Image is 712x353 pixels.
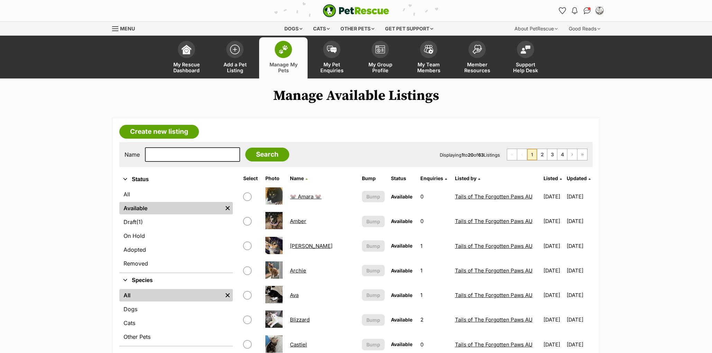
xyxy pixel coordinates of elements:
[290,175,308,181] a: Name
[119,276,233,285] button: Species
[567,185,592,208] td: [DATE]
[468,152,474,158] strong: 20
[455,243,532,249] a: Tails of The Forgotten Paws AU
[119,317,233,329] a: Cats
[366,291,380,299] span: Bump
[182,45,191,54] img: dashboard-icon-eb2f2d2d3e046f16d808141f083e7271f6b2e854fb5c12c21221c1fb7104beca.svg
[391,268,412,273] span: Available
[424,45,433,54] img: team-members-icon-5396bd8760b3fe7c0b43da4ab00e1e3bb1a5d9ba89233759b79545d2d3fc5d0d.svg
[366,193,380,200] span: Bump
[259,37,308,78] a: Manage My Pets
[308,37,356,78] a: My Pet Enquiries
[245,148,289,161] input: Search
[119,303,233,315] a: Dogs
[119,331,233,343] a: Other Pets
[316,62,347,73] span: My Pet Enquiries
[569,5,580,16] button: Notifications
[391,243,412,249] span: Available
[541,234,566,258] td: [DATE]
[222,289,233,301] a: Remove filter
[507,149,517,160] span: First page
[510,62,541,73] span: Support Help Desk
[440,152,500,158] span: Displaying to of Listings
[136,218,143,226] span: (1)
[263,173,287,184] th: Photo
[362,265,385,276] button: Bump
[366,341,380,348] span: Bump
[365,62,396,73] span: My Group Profile
[455,341,532,348] a: Tails of The Forgotten Paws AU
[478,152,484,158] strong: 63
[557,149,567,160] a: Page 4
[517,149,527,160] span: Previous page
[119,216,233,228] a: Draft
[279,45,288,54] img: manage-my-pets-icon-02211641906a0b7f246fdf0571729dbe1e7629f14944591b6c1af311fb30b64b.svg
[420,175,443,181] span: translation missing: en.admin.listings.index.attributes.enquiries
[527,149,537,160] span: Page 1
[544,175,562,181] a: Listed
[336,22,379,36] div: Other pets
[268,62,299,73] span: Manage My Pets
[507,149,587,160] nav: Pagination
[564,22,605,36] div: Good Reads
[567,283,592,307] td: [DATE]
[567,149,577,160] a: Next page
[567,234,592,258] td: [DATE]
[290,218,306,224] a: Amber
[380,22,438,36] div: Get pet support
[541,308,566,332] td: [DATE]
[455,193,532,200] a: Tails of The Forgotten Paws AU
[119,257,233,270] a: Removed
[119,125,199,139] a: Create new listing
[323,4,389,17] a: PetRescue
[222,202,233,214] a: Remove filter
[162,37,211,78] a: My Rescue Dashboard
[290,267,306,274] a: Archie
[362,314,385,326] button: Bump
[557,5,605,16] ul: Account quick links
[455,175,476,181] span: Listed by
[472,45,482,54] img: member-resources-icon-8e73f808a243e03378d46382f2149f9095a855e16c252ad45f914b54edf8863c.svg
[418,308,451,332] td: 2
[327,46,337,53] img: pet-enquiries-icon-7e3ad2cf08bfb03b45e93fb7055b45f3efa6380592205ae92323e6603595dc1f.svg
[462,62,493,73] span: Member Resources
[211,37,259,78] a: Add a Pet Listing
[455,175,480,181] a: Listed by
[125,151,140,158] label: Name
[418,283,451,307] td: 1
[418,209,451,233] td: 0
[323,4,389,17] img: logo-e224e6f780fb5917bec1dbf3a21bbac754714ae5b6737aabdf751b685950b380.svg
[362,339,385,350] button: Bump
[391,341,412,347] span: Available
[567,209,592,233] td: [DATE]
[501,37,550,78] a: Support Help Desk
[359,173,388,184] th: Bump
[290,193,321,200] a: 🐭 Amara 🐭
[120,26,135,31] span: Menu
[119,187,233,272] div: Status
[557,5,568,16] a: Favourites
[366,267,380,274] span: Bump
[541,185,566,208] td: [DATE]
[420,175,447,181] a: Enquiries
[119,188,233,201] a: All
[582,5,593,16] a: Conversations
[567,259,592,282] td: [DATE]
[541,259,566,282] td: [DATE]
[308,22,335,36] div: Cats
[455,316,532,323] a: Tails of The Forgotten Paws AU
[391,194,412,199] span: Available
[362,191,385,202] button: Bump
[391,292,412,298] span: Available
[567,175,587,181] span: Updated
[391,218,412,224] span: Available
[547,149,557,160] a: Page 3
[541,283,566,307] td: [DATE]
[594,5,605,16] button: My account
[219,62,250,73] span: Add a Pet Listing
[567,308,592,332] td: [DATE]
[362,216,385,227] button: Bump
[119,288,233,346] div: Species
[596,7,603,14] img: Tails of The Forgotten Paws AU profile pic
[418,234,451,258] td: 1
